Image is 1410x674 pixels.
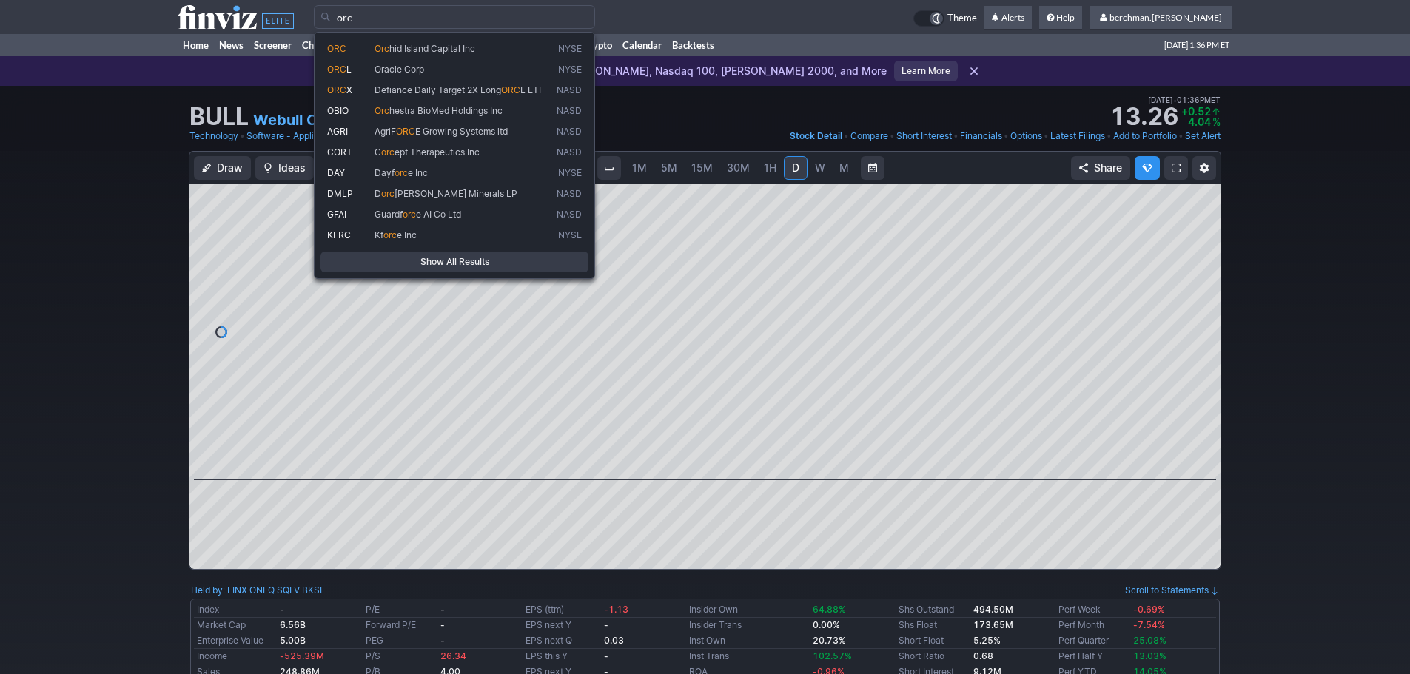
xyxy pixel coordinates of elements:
[1135,156,1160,180] button: Explore new features
[625,156,654,180] a: 1M
[913,10,977,27] a: Theme
[278,161,306,175] span: Ideas
[792,161,799,174] span: D
[813,635,846,646] b: 20.73%
[557,105,582,118] span: NASD
[899,635,944,646] a: Short Float
[557,188,582,200] span: NASD
[1181,105,1211,118] span: +0.52
[389,105,503,116] span: hestra BioMed Holdings Inc
[523,618,600,633] td: EPS next Y
[440,619,445,630] b: -
[813,619,840,630] b: 0.00%
[1050,130,1105,141] span: Latest Filings
[440,650,466,661] span: 26.34
[363,633,437,649] td: PEG
[253,109,342,130] a: Webull Corp
[686,618,810,633] td: Insider Trans
[346,84,352,95] span: X
[408,167,428,178] span: e Inc
[1050,129,1105,144] a: Latest Filings
[557,146,582,159] span: NASD
[375,126,396,137] span: AgriF
[375,229,383,240] span: Kf
[280,650,324,661] span: -525.39M
[240,129,245,144] span: •
[314,32,595,279] div: Search
[191,583,325,598] div: :
[363,649,437,664] td: P/S
[1178,129,1184,144] span: •
[1188,115,1211,128] span: 4.04
[440,635,445,646] b: -
[1212,115,1221,128] span: %
[808,156,832,180] a: W
[314,5,595,29] input: Search
[416,209,461,220] span: e AI Co Ltd
[214,34,249,56] a: News
[1133,604,1165,615] span: -0.69%
[833,156,856,180] a: M
[790,130,842,141] span: Stock Detail
[523,649,600,664] td: EPS this Y
[1113,129,1177,144] a: Add to Portfolio
[381,146,395,158] span: orc
[320,252,588,272] a: Show All Results
[654,156,684,180] a: 5M
[896,602,970,618] td: Shs Outstand
[346,64,352,75] span: L
[189,129,238,144] a: Technology
[249,583,275,598] a: ONEQ
[375,84,501,95] span: Defiance Daily Target 2X Long
[973,619,1013,630] b: 173.65M
[327,64,346,75] span: ORC
[686,649,810,664] td: Inst Trans
[327,146,352,158] span: CORT
[403,209,416,220] span: orc
[255,156,314,180] button: Ideas
[691,161,713,174] span: 15M
[844,129,849,144] span: •
[1164,34,1229,56] span: [DATE] 1:36 PM ET
[396,126,415,137] span: ORC
[558,43,582,55] span: NYSE
[302,583,325,598] a: BKSE
[973,650,993,661] a: 0.68
[1039,6,1082,30] a: Help
[960,129,1002,144] a: Financials
[194,649,277,664] td: Income
[557,209,582,221] span: NASD
[894,61,958,81] a: Learn More
[558,229,582,242] span: NYSE
[1133,650,1166,661] span: 13.03%
[1125,584,1219,596] a: Scroll to Statements
[632,161,647,174] span: 1M
[1109,105,1178,129] strong: 13.26
[381,188,395,199] span: orc
[604,635,624,646] b: 0.03
[597,156,621,180] button: Interval
[375,43,389,54] span: Orc
[899,650,944,661] a: Short Ratio
[178,34,214,56] a: Home
[194,618,277,633] td: Market Cap
[947,10,977,27] span: Theme
[363,602,437,618] td: P/E
[395,146,480,158] span: ept Therapeutics Inc
[297,34,336,56] a: Charts
[1173,93,1177,107] span: •
[661,161,677,174] span: 5M
[1055,618,1130,633] td: Perf Month
[890,129,895,144] span: •
[1055,649,1130,664] td: Perf Half Y
[375,209,403,220] span: Guardf
[375,146,381,158] span: C
[375,188,381,199] span: D
[415,126,508,137] span: E Growing Systems ltd
[194,633,277,649] td: Enterprise Value
[577,34,617,56] a: Crypto
[686,633,810,649] td: Inst Own
[1107,129,1112,144] span: •
[440,604,445,615] b: -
